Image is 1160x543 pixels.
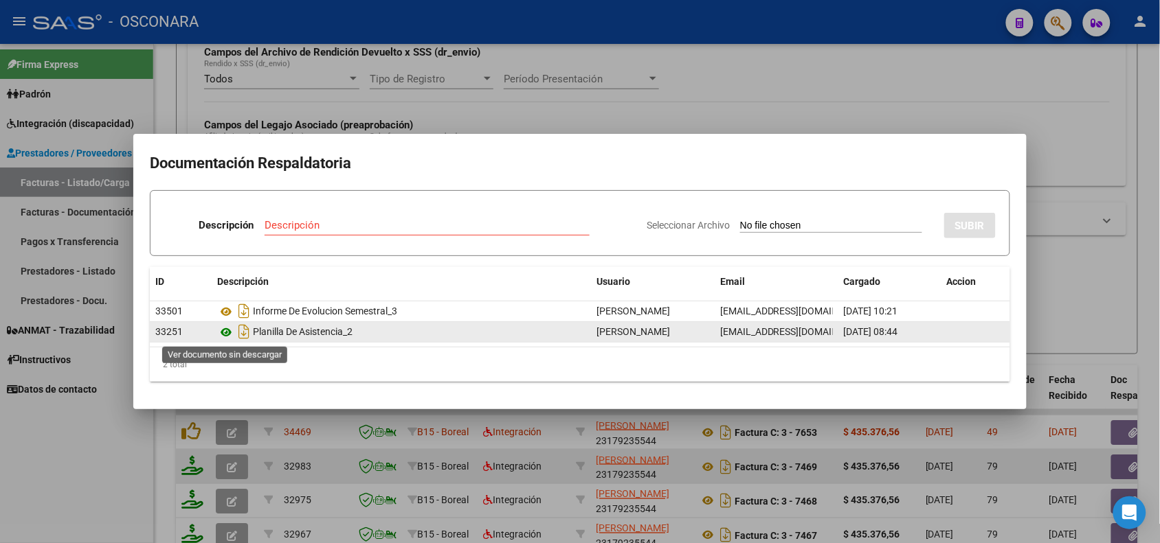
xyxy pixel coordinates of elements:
span: [EMAIL_ADDRESS][DOMAIN_NAME] [720,326,873,337]
span: Usuario [596,276,630,287]
span: 33251 [155,326,183,337]
datatable-header-cell: ID [150,267,212,297]
span: Descripción [217,276,269,287]
datatable-header-cell: Accion [941,267,1010,297]
div: Planilla De Asistencia_2 [217,321,585,343]
div: Informe De Evolucion Semestral_3 [217,300,585,322]
datatable-header-cell: Descripción [212,267,591,297]
button: SUBIR [944,213,996,238]
span: [EMAIL_ADDRESS][DOMAIN_NAME] [720,305,873,316]
span: [PERSON_NAME] [596,326,670,337]
span: ID [155,276,164,287]
span: Email [720,276,745,287]
span: [DATE] 08:44 [844,326,898,337]
p: Descripción [199,218,254,233]
i: Descargar documento [235,300,253,322]
datatable-header-cell: Email [715,267,838,297]
h2: Documentación Respaldatoria [150,150,1010,176]
span: Seleccionar Archivo [647,220,730,231]
span: Cargado [844,276,881,287]
span: 33501 [155,305,183,316]
span: Accion [947,276,977,287]
i: Descargar documento [235,321,253,343]
datatable-header-cell: Usuario [591,267,715,297]
span: [PERSON_NAME] [596,305,670,316]
div: Open Intercom Messenger [1113,496,1146,529]
span: [DATE] 10:21 [844,305,898,316]
div: 2 total [150,347,1010,382]
span: SUBIR [955,220,985,232]
datatable-header-cell: Cargado [838,267,941,297]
